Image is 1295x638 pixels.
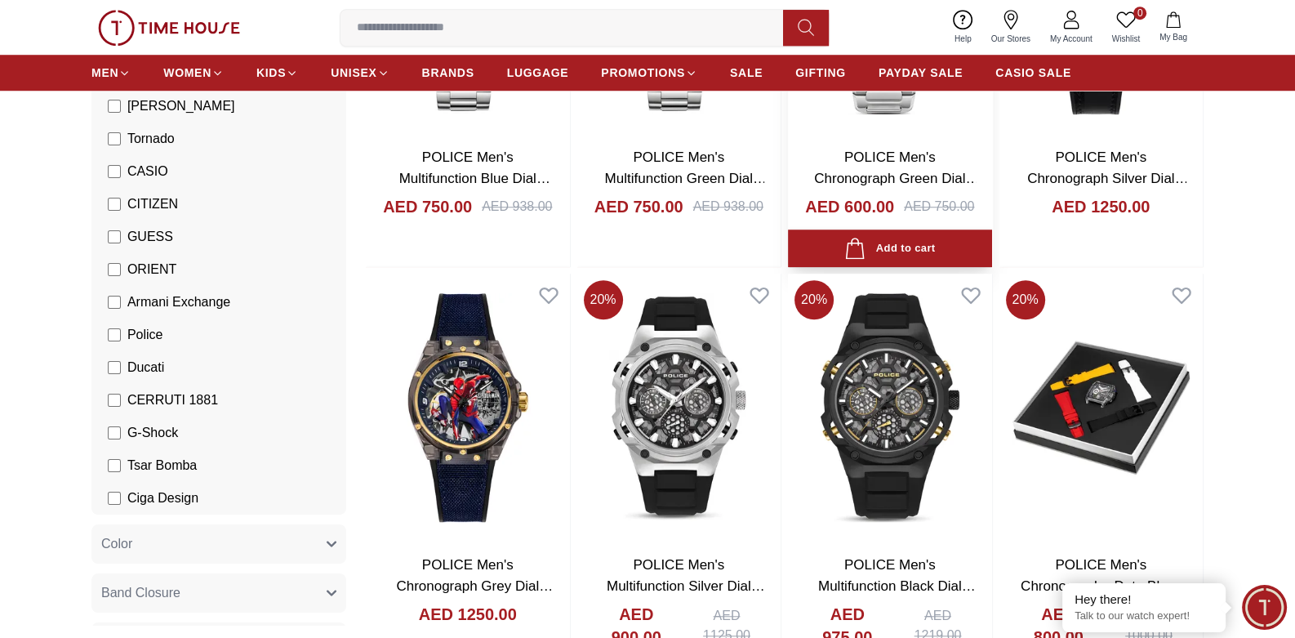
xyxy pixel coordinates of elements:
[1006,280,1045,319] span: 20 %
[163,58,224,87] a: WOMEN
[91,524,346,564] button: Color
[366,274,570,542] img: POLICE Men's Chronograph Grey Dial Watch - PEWGR0074301
[985,33,1037,45] span: Our Stores
[127,292,230,312] span: Armani Exchange
[127,96,235,116] span: [PERSON_NAME]
[577,274,781,542] img: POLICE Men's Multifunction Silver Dial Watch - PEWGQ0071902
[91,573,346,613] button: Band Closure
[1075,609,1213,623] p: Talk to our watch expert!
[108,426,121,439] input: G-Shock
[108,361,121,374] input: Ducati
[101,583,180,603] span: Band Closure
[1052,195,1150,218] h4: AED 1250.00
[981,7,1040,48] a: Our Stores
[904,197,974,216] div: AED 750.00
[995,58,1071,87] a: CASIO SALE
[788,230,992,268] button: Add to cart
[1044,33,1099,45] span: My Account
[108,165,121,178] input: CASIO
[999,274,1204,542] img: POLICE Men's Chronograph - Date Black Dial Watch - PEWGO0052402-SET
[945,7,981,48] a: Help
[127,325,163,345] span: Police
[108,394,121,407] input: CERRUTI 1881
[391,149,550,207] a: POLICE Men's Multifunction Blue Dial Watch - PEWJK2204109
[805,195,894,218] h4: AED 600.00
[127,456,197,475] span: Tsar Bomba
[127,162,168,181] span: CASIO
[108,459,121,472] input: Tsar Bomba
[98,10,240,46] img: ...
[795,65,846,81] span: GIFTING
[788,274,992,542] img: POLICE Men's Multifunction Black Dial Watch - PEWGQ0071901
[594,195,683,218] h4: AED 750.00
[91,58,131,87] a: MEN
[482,197,552,216] div: AED 938.00
[601,65,685,81] span: PROMOTIONS
[507,65,569,81] span: LUGGAGE
[730,58,763,87] a: SALE
[108,230,121,243] input: GUESS
[422,58,474,87] a: BRANDS
[948,33,978,45] span: Help
[811,557,976,614] a: POLICE Men's Multifunction Black Dial Watch - PEWGQ0071901
[127,489,198,508] span: Ciga Design
[127,194,178,214] span: CITIZEN
[794,280,834,319] span: 20 %
[419,603,517,626] h4: AED 1250.00
[163,65,211,81] span: WOMEN
[844,238,935,260] div: Add to cart
[693,197,763,216] div: AED 938.00
[91,65,118,81] span: MEN
[127,227,173,247] span: GUESS
[1242,585,1287,630] div: Chat Widget
[108,132,121,145] input: Tornado
[108,296,121,309] input: Armani Exchange
[813,149,980,207] a: POLICE Men's Chronograph Green Dial Watch - PEWJH2228009
[108,100,121,113] input: [PERSON_NAME]
[256,58,298,87] a: KIDS
[879,65,963,81] span: PAYDAY SALE
[1021,557,1188,636] a: POLICE Men's Chronograph - Date Black Dial Watch - PEWGO0052402-SET
[108,328,121,341] input: Police
[1106,33,1146,45] span: Wishlist
[127,423,178,443] span: G-Shock
[879,58,963,87] a: PAYDAY SALE
[507,58,569,87] a: LUGGAGE
[795,58,846,87] a: GIFTING
[127,260,176,279] span: ORIENT
[127,390,218,410] span: CERRUTI 1881
[108,263,121,276] input: ORIENT
[1150,8,1197,47] button: My Bag
[383,195,472,218] h4: AED 750.00
[108,492,121,505] input: Ciga Design
[584,280,623,319] span: 20 %
[601,58,697,87] a: PROMOTIONS
[127,358,164,377] span: Ducati
[1022,149,1189,207] a: POLICE Men's Chronograph Silver Dial Watch - PEWGR0074302
[1153,31,1194,43] span: My Bag
[256,65,286,81] span: KIDS
[331,65,376,81] span: UNISEX
[1075,591,1213,608] div: Hey there!
[603,149,767,207] a: POLICE Men's Multifunction Green Dial Watch - PEWJK2204108
[1102,7,1150,48] a: 0Wishlist
[331,58,389,87] a: UNISEX
[1133,7,1146,20] span: 0
[730,65,763,81] span: SALE
[108,198,121,211] input: CITIZEN
[101,534,132,554] span: Color
[127,129,175,149] span: Tornado
[599,557,764,614] a: POLICE Men's Multifunction Silver Dial Watch - PEWGQ0071902
[422,65,474,81] span: BRANDS
[995,65,1071,81] span: CASIO SALE
[389,557,553,614] a: POLICE Men's Chronograph Grey Dial Watch - PEWGR0074301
